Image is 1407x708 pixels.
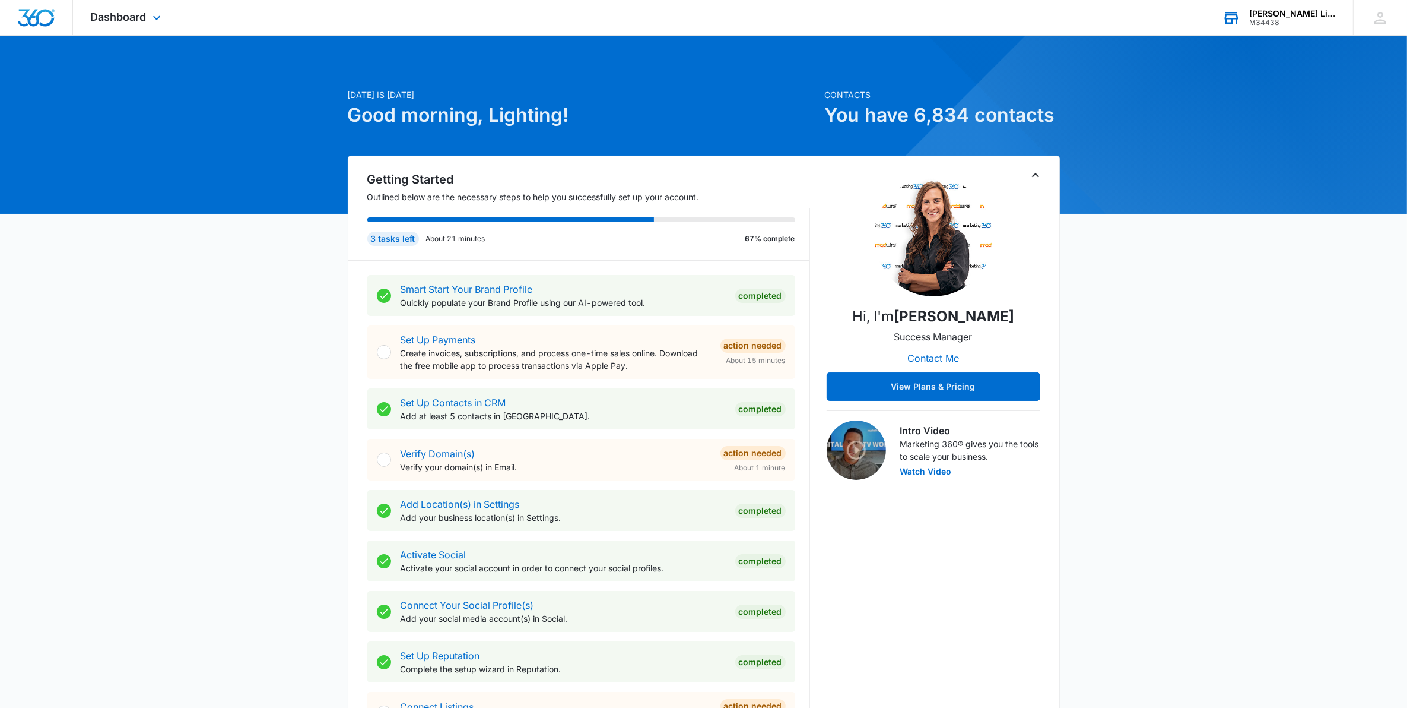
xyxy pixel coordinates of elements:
p: [DATE] is [DATE] [348,88,818,101]
span: Dashboard [91,11,147,23]
p: 67% complete [745,233,795,244]
a: Set Up Payments [401,334,476,346]
div: account id [1249,18,1336,27]
button: View Plans & Pricing [827,372,1040,401]
p: Success Manager [894,330,973,344]
p: Marketing 360® gives you the tools to scale your business. [900,438,1040,463]
p: Add your business location(s) in Settings. [401,511,726,524]
h1: Good morning, Lighting! [348,101,818,129]
a: Connect Your Social Profile(s) [401,599,534,611]
p: Outlined below are the necessary steps to help you successfully set up your account. [367,191,810,203]
p: Add your social media account(s) in Social. [401,612,726,625]
a: Smart Start Your Brand Profile [401,283,533,295]
p: About 21 minutes [426,233,485,244]
a: Set Up Contacts in CRM [401,397,506,409]
div: 3 tasks left [367,232,419,246]
p: Hi, I'm [852,306,1014,327]
a: Add Location(s) in Settings [401,498,520,510]
p: Complete the setup wizard in Reputation. [401,663,726,675]
p: Quickly populate your Brand Profile using our AI-powered tool. [401,296,726,309]
div: Completed [735,289,786,303]
button: Watch Video [900,467,952,476]
a: Activate Social [401,549,466,561]
h1: You have 6,834 contacts [825,101,1060,129]
strong: [PERSON_NAME] [894,308,1014,325]
div: Completed [735,605,786,619]
img: Kaitlyn Brunswig [874,178,993,296]
div: Completed [735,554,786,568]
a: Verify Domain(s) [401,448,475,460]
p: Add at least 5 contacts in [GEOGRAPHIC_DATA]. [401,410,726,422]
h3: Intro Video [900,423,1040,438]
p: Create invoices, subscriptions, and process one-time sales online. Download the free mobile app t... [401,347,711,372]
p: Verify your domain(s) in Email. [401,461,711,473]
button: Toggle Collapse [1028,168,1043,182]
img: Intro Video [827,421,886,480]
p: Activate your social account in order to connect your social profiles. [401,562,726,574]
div: Action Needed [720,446,786,460]
p: Contacts [825,88,1060,101]
div: Completed [735,504,786,518]
a: Set Up Reputation [401,650,480,662]
span: About 15 minutes [726,355,786,366]
button: Contact Me [895,344,971,372]
div: Completed [735,402,786,416]
div: Action Needed [720,339,786,353]
div: account name [1249,9,1336,18]
div: Completed [735,655,786,669]
h2: Getting Started [367,170,810,188]
span: About 1 minute [735,463,786,473]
